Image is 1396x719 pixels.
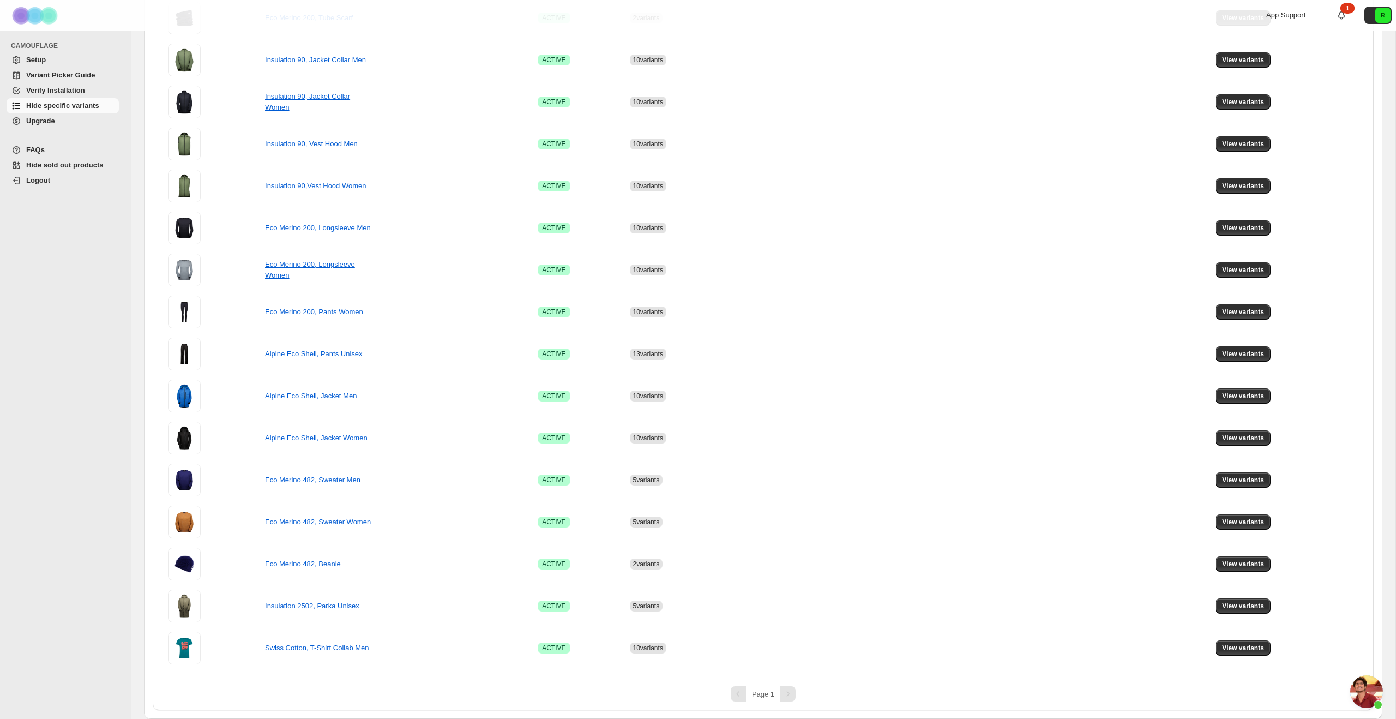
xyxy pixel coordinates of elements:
span: 2 variants [633,560,660,568]
a: Insulation 2502, Parka Unisex [265,602,359,610]
a: 1 [1336,10,1347,21]
a: Eco Merino 482, Sweater Women [265,518,371,526]
span: Avatar with initials R [1375,8,1391,23]
div: 1 [1340,3,1355,14]
span: FAQs [26,146,45,154]
span: ACTIVE [542,98,565,106]
button: View variants [1216,262,1271,278]
nav: Pagination [161,686,1365,702]
span: View variants [1222,56,1264,64]
a: Swiss Cotton, T-Shirt Collab Men [265,644,369,652]
span: 5 variants [633,518,660,526]
span: View variants [1222,98,1264,106]
img: Eco Merino 482, Beanie [168,548,201,580]
a: Verify Installation [7,83,119,98]
button: View variants [1216,94,1271,110]
a: Hide specific variants [7,98,119,113]
span: View variants [1222,308,1264,316]
span: ACTIVE [542,602,565,610]
span: Setup [26,56,46,64]
span: 10 variants [633,266,663,274]
span: ACTIVE [542,224,565,232]
span: 5 variants [633,476,660,484]
span: View variants [1222,644,1264,652]
span: 10 variants [633,434,663,442]
button: View variants [1216,178,1271,194]
button: View variants [1216,304,1271,320]
button: View variants [1216,430,1271,446]
button: View variants [1216,136,1271,152]
a: Eco Merino 200, Pants Women [265,308,363,316]
img: Alpine Eco Shell, Jacket Men [168,380,201,412]
img: Insulation 90, Jacket Collar Men [168,44,201,76]
a: Alpine Eco Shell, Pants Unisex [265,350,362,358]
img: Insulation 90,Vest Hood Women [168,170,201,202]
span: View variants [1222,182,1264,190]
button: View variants [1216,52,1271,68]
span: 10 variants [633,392,663,400]
span: ACTIVE [542,644,565,652]
img: Eco Merino 200, Pants Women [168,296,201,328]
span: View variants [1222,560,1264,568]
img: Camouflage [9,1,63,31]
a: Variant Picker Guide [7,68,119,83]
img: Insulation 2502, Parka Unisex [168,590,201,622]
button: View variants [1216,598,1271,614]
a: FAQs [7,142,119,158]
span: View variants [1222,476,1264,484]
a: Insulation 90, Vest Hood Men [265,140,358,148]
span: ACTIVE [542,392,565,400]
button: View variants [1216,346,1271,362]
span: View variants [1222,224,1264,232]
span: ACTIVE [542,350,565,358]
span: ACTIVE [542,518,565,526]
button: View variants [1216,514,1271,530]
span: Upgrade [26,117,55,125]
button: View variants [1216,388,1271,404]
img: Eco Merino 482, Sweater Men [168,464,201,496]
span: View variants [1222,140,1264,148]
img: Eco Merino 482, Sweater Women [168,506,201,538]
span: 10 variants [633,644,663,652]
span: Page 1 [752,690,774,698]
img: Alpine Eco Shell, Jacket Women [168,422,201,454]
a: Alpine Eco Shell, Jacket Women [265,434,368,442]
span: View variants [1222,518,1264,526]
span: ACTIVE [542,56,565,64]
button: View variants [1216,640,1271,656]
span: ACTIVE [542,308,565,316]
div: Chat öffnen [1350,675,1383,708]
span: 10 variants [633,182,663,190]
a: Upgrade [7,113,119,129]
button: Avatar with initials R [1364,7,1392,24]
span: 10 variants [633,224,663,232]
span: View variants [1222,434,1264,442]
span: Hide specific variants [26,101,99,110]
a: Hide sold out products [7,158,119,173]
span: ACTIVE [542,140,565,148]
a: Eco Merino 200, Longsleeve Women [265,260,355,279]
img: Eco Merino 200, Longsleeve Men [168,212,201,244]
span: ACTIVE [542,266,565,274]
img: Insulation 90, Vest Hood Men [168,128,201,160]
span: App Support [1266,11,1305,19]
span: Verify Installation [26,86,85,94]
span: ACTIVE [542,434,565,442]
a: Insulation 90,Vest Hood Women [265,182,366,190]
img: Insulation 90, Jacket Collar Women [168,86,201,118]
span: View variants [1222,266,1264,274]
span: View variants [1222,350,1264,358]
a: Eco Merino 482, Sweater Men [265,476,360,484]
span: View variants [1222,392,1264,400]
span: View variants [1222,602,1264,610]
span: Hide sold out products [26,161,104,169]
a: Insulation 90, Jacket Collar Women [265,92,350,111]
a: Setup [7,52,119,68]
button: View variants [1216,220,1271,236]
button: View variants [1216,472,1271,488]
span: Variant Picker Guide [26,71,95,79]
a: Eco Merino 200, Longsleeve Men [265,224,371,232]
span: ACTIVE [542,182,565,190]
a: Eco Merino 482, Beanie [265,560,341,568]
button: View variants [1216,556,1271,572]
